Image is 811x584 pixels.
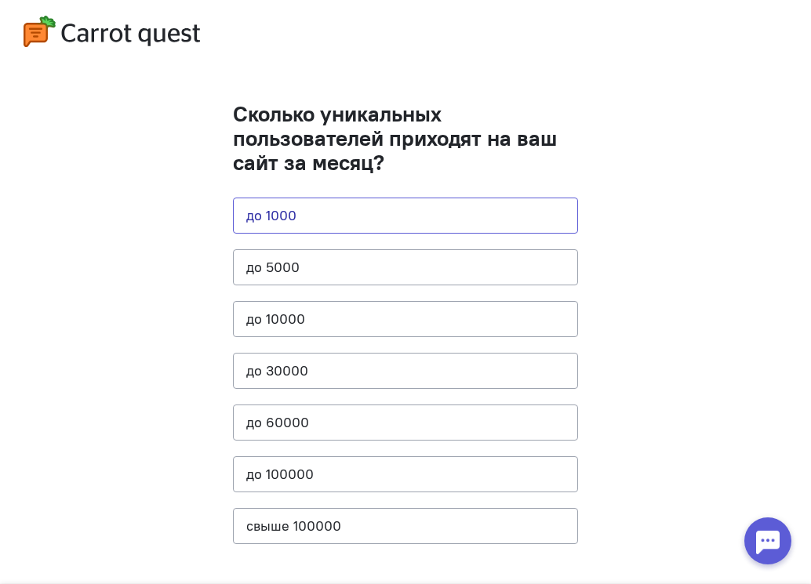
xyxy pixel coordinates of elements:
button: свыше 100000 [233,508,578,544]
img: logo [24,16,200,47]
button: до 30000 [233,353,578,389]
button: до 60000 [233,404,578,441]
span: Я согласен [728,24,780,39]
button: до 100000 [233,456,578,492]
button: Я согласен [715,16,793,47]
button: до 5000 [233,249,578,285]
a: здесь [133,38,159,50]
button: до 1000 [233,198,578,234]
h1: Сколько уникальных пользователей приходят на ваш сайт за месяц? [233,102,578,174]
button: до 10000 [233,301,578,337]
div: Мы используем cookies для улучшения работы сайта, анализа трафика и персонализации. Используя сай... [16,11,696,51]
